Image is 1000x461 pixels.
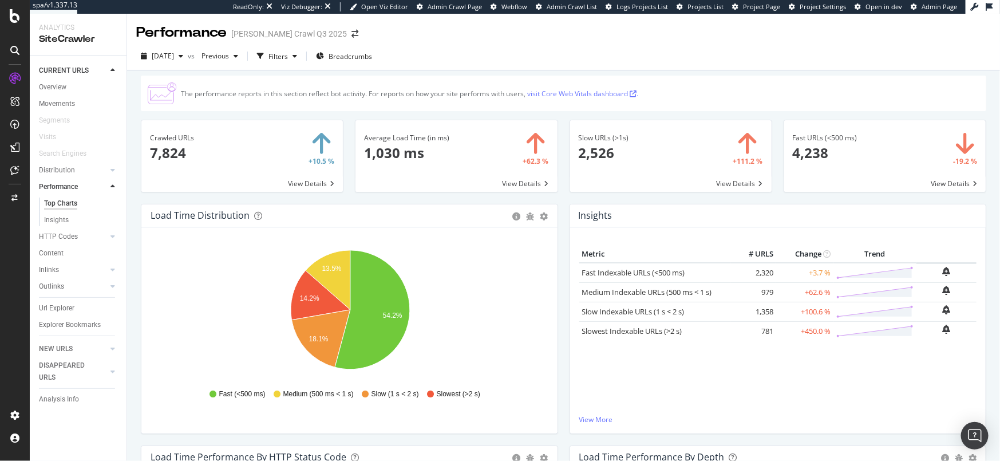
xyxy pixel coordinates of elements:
[39,393,79,405] div: Analysis Info
[743,2,780,11] span: Project Page
[491,2,527,11] a: Webflow
[152,51,174,61] span: 2025 Aug. 28th
[39,115,70,127] div: Segments
[39,281,64,293] div: Outlinks
[730,321,776,341] td: 781
[39,65,107,77] a: CURRENT URLS
[776,263,833,283] td: +3.7 %
[540,212,548,220] div: gear
[44,198,118,210] a: Top Charts
[329,52,372,61] span: Breadcrumbs
[39,131,56,143] div: Visits
[513,212,521,220] div: circle-info
[309,335,329,343] text: 18.1%
[39,148,98,160] a: Search Engines
[233,2,264,11] div: ReadOnly:
[181,89,638,98] div: The performance reports in this section reflect bot activity. For reports on how your site perfor...
[855,2,902,11] a: Open in dev
[39,65,89,77] div: CURRENT URLS
[39,247,118,259] a: Content
[383,312,402,320] text: 54.2%
[527,89,638,98] a: visit Core Web Vitals dashboard .
[39,319,101,331] div: Explorer Bookmarks
[437,389,480,399] span: Slowest (>2 s)
[732,2,780,11] a: Project Page
[730,263,776,283] td: 2,320
[39,393,118,405] a: Analysis Info
[39,319,118,331] a: Explorer Bookmarks
[39,281,107,293] a: Outlinks
[730,282,776,302] td: 979
[197,47,243,65] button: Previous
[350,2,408,11] a: Open Viz Editor
[776,302,833,321] td: +100.6 %
[943,267,951,276] div: bell-plus
[865,2,902,11] span: Open in dev
[800,2,846,11] span: Project Settings
[616,2,668,11] span: Logs Projects List
[428,2,482,11] span: Admin Crawl Page
[582,267,685,278] a: Fast Indexable URLs (<500 ms)
[961,422,989,450] div: Open Intercom Messenger
[39,181,78,193] div: Performance
[417,2,482,11] a: Admin Crawl Page
[148,82,176,104] img: CjTTJyXI.png
[39,98,75,110] div: Movements
[371,389,419,399] span: Slow (1 s < 2 s)
[579,415,977,424] a: View More
[151,246,549,379] svg: A chart.
[311,47,377,65] button: Breadcrumbs
[361,2,408,11] span: Open Viz Editor
[789,2,846,11] a: Project Settings
[579,208,612,223] h4: Insights
[39,360,97,384] div: DISAPPEARED URLS
[231,28,347,40] div: [PERSON_NAME] Crawl Q3 2025
[776,246,833,263] th: Change
[922,2,957,11] span: Admin Page
[730,246,776,263] th: # URLS
[943,286,951,295] div: bell-plus
[39,81,66,93] div: Overview
[219,389,266,399] span: Fast (<500 ms)
[776,282,833,302] td: +62.6 %
[39,343,107,355] a: NEW URLS
[39,302,118,314] a: Url Explorer
[833,246,916,263] th: Trend
[39,231,78,243] div: HTTP Codes
[136,23,227,42] div: Performance
[39,131,68,143] a: Visits
[39,115,81,127] a: Segments
[44,214,69,226] div: Insights
[136,47,188,65] button: [DATE]
[687,2,724,11] span: Projects List
[536,2,597,11] a: Admin Crawl List
[281,2,322,11] div: Viz Debugger:
[39,231,107,243] a: HTTP Codes
[188,51,197,61] span: vs
[268,52,288,61] div: Filters
[730,302,776,321] td: 1,358
[606,2,668,11] a: Logs Projects List
[582,326,682,336] a: Slowest Indexable URLs (>2 s)
[39,164,75,176] div: Distribution
[39,181,107,193] a: Performance
[283,389,354,399] span: Medium (500 ms < 1 s)
[39,302,74,314] div: Url Explorer
[582,287,712,297] a: Medium Indexable URLs (500 ms < 1 s)
[151,210,250,221] div: Load Time Distribution
[351,30,358,38] div: arrow-right-arrow-left
[39,148,86,160] div: Search Engines
[776,321,833,341] td: +450.0 %
[44,214,118,226] a: Insights
[39,264,59,276] div: Inlinks
[322,265,342,273] text: 13.5%
[252,47,302,65] button: Filters
[547,2,597,11] span: Admin Crawl List
[501,2,527,11] span: Webflow
[39,81,118,93] a: Overview
[44,198,77,210] div: Top Charts
[911,2,957,11] a: Admin Page
[39,164,107,176] a: Distribution
[197,51,229,61] span: Previous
